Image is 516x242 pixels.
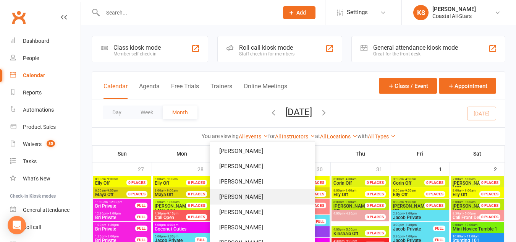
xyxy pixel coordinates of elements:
[379,78,437,94] button: Class / Event
[393,212,447,215] span: 2:30pm
[376,162,390,175] div: 31
[103,106,131,119] button: Day
[165,177,178,181] span: - 9:00am
[10,153,81,170] a: Tasks
[333,177,374,181] span: 3:30am
[202,133,239,139] strong: You are viewing
[393,200,434,204] span: 8:00am
[10,136,81,153] a: Waivers 35
[413,5,429,20] div: KS
[155,192,173,197] span: Maya Off
[244,83,287,99] button: Online Meetings
[154,212,195,215] span: 4:30pm
[210,189,315,205] a: [PERSON_NAME]
[92,146,152,162] th: Sun
[139,83,160,99] button: Agenda
[463,200,476,204] span: - 9:00am
[365,191,386,197] div: 0 PLACES
[106,235,119,238] span: - 2:00pm
[23,158,37,164] div: Tasks
[165,189,178,192] span: - 9:00am
[239,44,294,51] div: Roll call kiosk mode
[344,200,356,204] span: - 9:00am
[23,107,54,113] div: Automations
[404,177,416,181] span: - 4:30am
[452,227,502,231] span: Mini Novice Tumble 1
[10,119,81,136] a: Product Sales
[463,189,476,192] span: - 9:00am
[95,215,136,220] span: Bri Private
[453,215,484,220] span: Cali Front Desk
[95,223,136,227] span: 1:00pm
[465,235,479,238] span: - 11:00am
[494,162,505,175] div: 2
[432,13,476,19] div: Coastal All-Stars
[166,212,178,215] span: - 9:15pm
[154,227,209,231] span: Coconut Cuties
[393,180,411,186] span: Corin Off
[186,203,207,208] div: 0 PLACES
[452,235,502,238] span: 10:00am
[393,223,434,227] span: 3:00pm
[317,162,330,175] div: 30
[365,180,386,185] div: 0 PLACES
[210,174,315,189] a: [PERSON_NAME]
[452,223,502,227] span: 9:00am
[479,180,500,185] div: 0 PLACES
[154,200,195,204] span: 9:00am
[23,89,42,96] div: Reports
[463,177,476,181] span: - 8:00am
[333,200,374,204] span: 8:00am
[95,204,136,208] span: Bri Private
[8,216,26,234] div: Open Intercom Messenger
[154,177,195,181] span: 8:00am
[95,177,136,181] span: 8:00am
[47,140,55,147] span: 35
[333,203,369,213] span: [PERSON_NAME] Off
[404,235,417,238] span: - 4:00pm
[210,83,232,99] button: Trainers
[95,227,136,231] span: Bri Private
[163,106,197,119] button: Month
[10,101,81,119] a: Automations
[100,7,273,18] input: Search...
[424,191,445,197] div: 0 PLACES
[210,205,315,220] a: [PERSON_NAME]
[155,180,169,186] span: Elly Off
[95,180,110,186] span: Elly Off
[10,67,81,84] a: Calendar
[23,175,50,182] div: What's New
[439,78,496,94] button: Appointment
[393,192,408,197] span: Elly Off
[453,180,487,190] span: [PERSON_NAME] Off
[166,235,178,238] span: - 5:30pm
[106,177,118,181] span: - 9:00am
[296,10,306,16] span: Add
[404,200,416,204] span: - 9:00am
[450,146,505,162] th: Sat
[439,162,450,175] div: 1
[23,224,41,230] div: Roll call
[365,203,386,208] div: 0 PLACES
[171,83,199,99] button: Free Trials
[368,133,396,140] a: All Types
[365,214,386,220] div: 0 PLACES
[10,201,81,219] a: General attendance kiosk mode
[23,141,42,147] div: Waivers
[210,220,315,235] a: [PERSON_NAME]
[126,180,147,185] div: 0 PLACES
[453,203,487,213] span: [PERSON_NAME] Off
[166,223,178,227] span: - 6:00pm
[404,189,416,192] span: - 9:00am
[452,200,489,204] span: 8:00am
[333,180,352,186] span: Corin Off
[135,203,147,208] div: FULL
[344,189,356,192] span: - 9:00am
[452,189,489,192] span: 8:00am
[305,180,326,185] div: 0 PLACES
[347,4,368,21] span: Settings
[479,214,500,220] div: 0 PLACES
[479,203,500,208] div: 0 PLACES
[333,212,374,215] span: 4:00pm
[393,189,434,192] span: 8:00am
